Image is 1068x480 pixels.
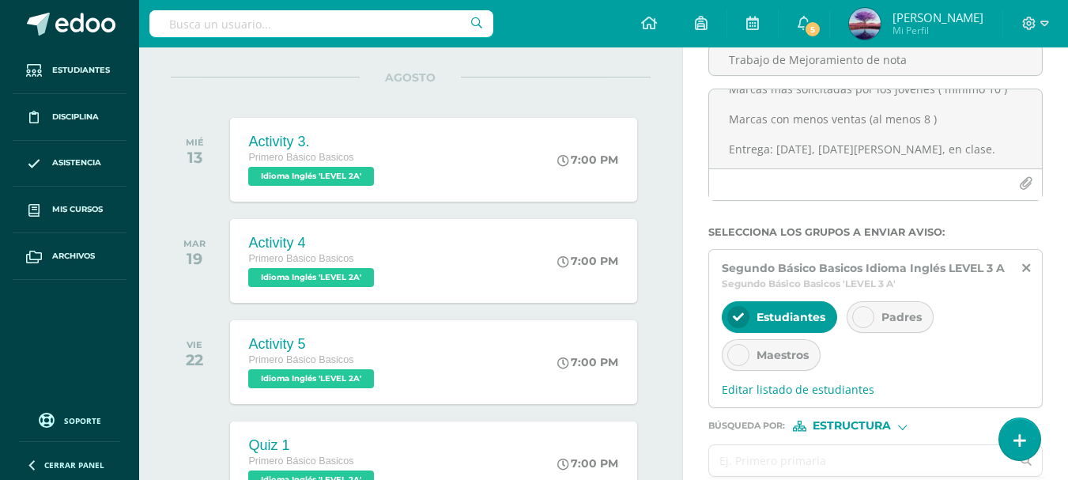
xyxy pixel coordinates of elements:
div: Quiz 1 [248,437,378,454]
span: Primero Básico Basicos [248,152,353,163]
span: Búsqueda por : [708,421,785,430]
div: MIÉ [186,137,204,148]
input: Titulo [709,44,1042,75]
div: Activity 3. [248,134,378,150]
a: Mis cursos [13,187,126,233]
span: Mis cursos [52,203,103,216]
input: Ej. Primero primaria [709,445,1011,476]
textarea: Instrucciones generales: Este PMA está diseñado para ayudarte a mejorar tu nota. Se desarrollará ... [709,89,1042,168]
a: Estudiantes [13,47,126,94]
div: Activity 5 [248,336,378,353]
a: Asistencia [13,141,126,187]
span: Idioma Inglés 'LEVEL 2A' [248,268,374,287]
span: Estructura [813,421,891,430]
div: [object Object] [793,421,911,432]
span: Idioma Inglés 'LEVEL 2A' [248,167,374,186]
span: Cerrar panel [44,459,104,471]
span: AGOSTO [360,70,461,85]
img: b26ecf60efbf93846e8d21fef1a28423.png [849,8,881,40]
span: 5 [804,21,821,38]
span: Primero Básico Basicos [248,455,353,467]
span: [PERSON_NAME] [893,9,983,25]
span: Soporte [64,415,101,426]
div: MAR [183,238,206,249]
a: Archivos [13,233,126,280]
span: Disciplina [52,111,99,123]
div: 22 [186,350,203,369]
span: Estudiantes [757,310,825,324]
div: VIE [186,339,203,350]
span: Mi Perfil [893,24,983,37]
div: 7:00 PM [557,355,618,369]
span: Padres [881,310,922,324]
div: 19 [183,249,206,268]
label: Selecciona los grupos a enviar aviso : [708,226,1043,238]
span: Primero Básico Basicos [248,354,353,365]
a: Disciplina [13,94,126,141]
div: 13 [186,148,204,167]
input: Busca un usuario... [149,10,493,37]
div: 7:00 PM [557,153,618,167]
span: Asistencia [52,157,101,169]
span: Editar listado de estudiantes [722,382,1029,397]
div: 7:00 PM [557,254,618,268]
span: Archivos [52,250,95,263]
span: Maestros [757,348,809,362]
a: Soporte [19,409,120,430]
span: Segundo Básico Basicos Idioma Inglés LEVEL 3 A [722,261,1005,275]
span: Estudiantes [52,64,110,77]
span: Idioma Inglés 'LEVEL 2A' [248,369,374,388]
span: Primero Básico Basicos [248,253,353,264]
div: 7:00 PM [557,456,618,471]
div: Activity 4 [248,235,378,251]
span: Segundo Básico Basicos 'LEVEL 3 A' [722,278,896,289]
